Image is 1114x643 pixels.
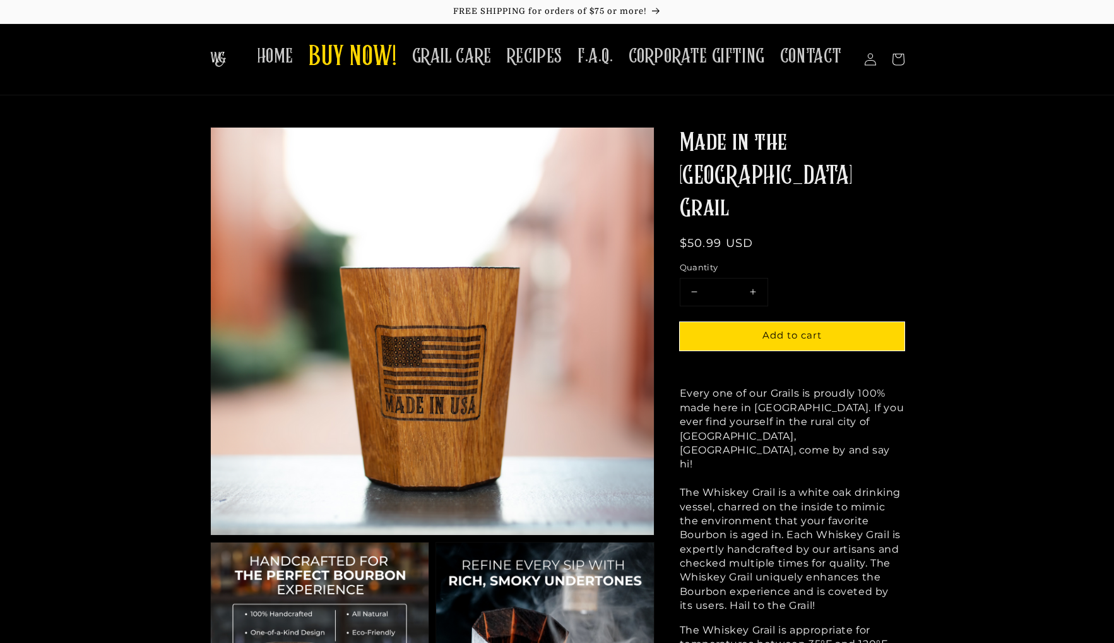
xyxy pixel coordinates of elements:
[249,37,301,76] a: HOME
[773,37,850,76] a: CONTACT
[621,37,773,76] a: CORPORATE GIFTING
[570,37,621,76] a: F.A.Q.
[680,322,904,351] button: Add to cart
[309,40,397,75] span: BUY NOW!
[578,44,613,69] span: F.A.Q.
[780,44,842,69] span: CONTACT
[210,52,226,67] img: The Whiskey Grail
[680,387,904,613] p: Every one of our Grails is proudly 100% made here in [GEOGRAPHIC_DATA]. If you ever find yourself...
[680,127,904,225] h1: Made in the [GEOGRAPHIC_DATA] Grail
[680,261,904,274] label: Quantity
[405,37,499,76] a: GRAIL CARE
[762,329,822,341] span: Add to cart
[629,44,765,69] span: CORPORATE GIFTING
[412,44,492,69] span: GRAIL CARE
[13,6,1101,17] p: FREE SHIPPING for orders of $75 or more!
[257,44,293,69] span: HOME
[680,236,754,250] span: $50.99 USD
[499,37,570,76] a: RECIPES
[507,44,562,69] span: RECIPES
[301,33,405,83] a: BUY NOW!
